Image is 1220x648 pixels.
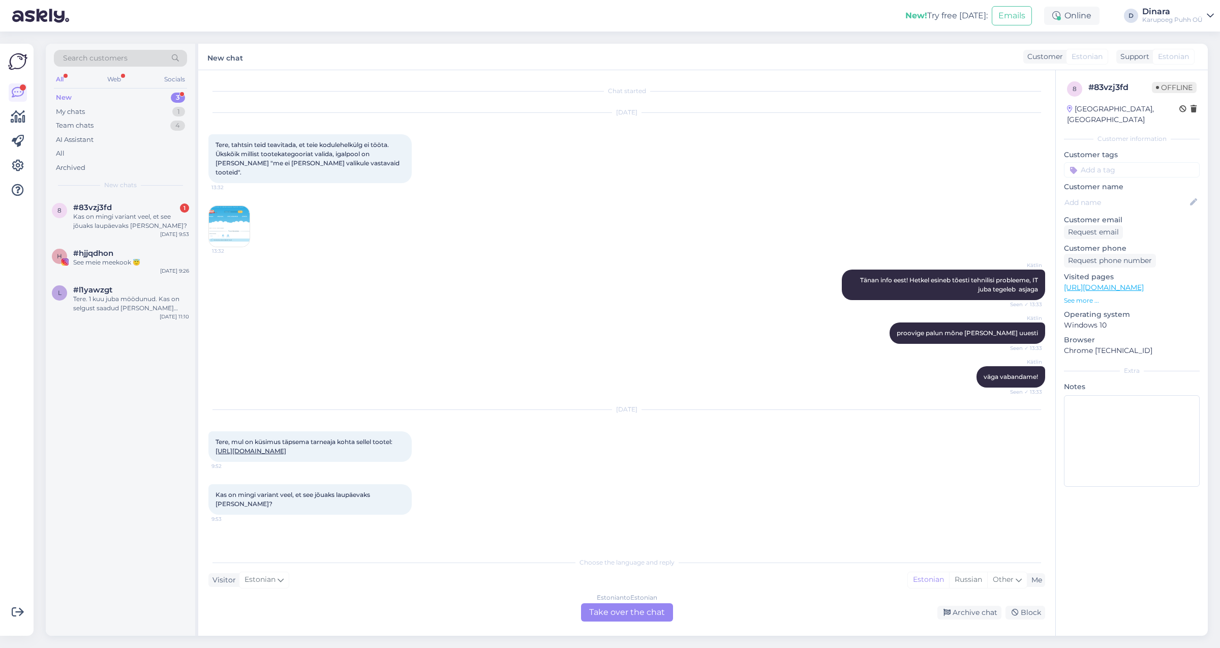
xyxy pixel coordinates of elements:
[1142,16,1203,24] div: Karupoeg Puhh OÜ
[1072,51,1103,62] span: Estonian
[908,572,949,587] div: Estonian
[1064,134,1200,143] div: Customer information
[245,574,276,585] span: Estonian
[1064,296,1200,305] p: See more ...
[105,73,123,86] div: Web
[897,329,1038,337] span: proovige palun mõne [PERSON_NAME] uuesti
[1064,366,1200,375] div: Extra
[54,73,66,86] div: All
[56,93,72,103] div: New
[73,285,112,294] span: #l1yawzgt
[73,258,189,267] div: See meie meekook 😇
[1044,7,1100,25] div: Online
[216,141,401,176] span: Tere, tahtsin teid teavitada, et teie kodulehelkülg ei tööta. Ükskõik millist tootekategooriat va...
[597,593,657,602] div: Estonian to Estonian
[1088,81,1152,94] div: # 83vzj3fd
[937,606,1001,620] div: Archive chat
[216,447,286,455] a: [URL][DOMAIN_NAME]
[1064,197,1188,208] input: Add name
[73,294,189,313] div: Tere. 1 kuu juba möödunud. Kas on selgust saadud [PERSON_NAME] epoodi uued monster high tooted li...
[1142,8,1214,24] a: DinaraKarupoeg Puhh OÜ
[1064,335,1200,345] p: Browser
[57,252,62,260] span: h
[905,10,988,22] div: Try free [DATE]:
[1064,162,1200,178] input: Add a tag
[208,86,1045,96] div: Chat started
[170,121,185,131] div: 4
[1064,272,1200,282] p: Visited pages
[160,313,189,320] div: [DATE] 11:10
[905,11,927,20] b: New!
[208,558,1045,567] div: Choose the language and reply
[1064,182,1200,192] p: Customer name
[160,267,189,275] div: [DATE] 9:26
[1064,254,1156,268] div: Request phone number
[1067,104,1179,125] div: [GEOGRAPHIC_DATA], [GEOGRAPHIC_DATA]
[1064,320,1200,331] p: Windows 10
[1064,381,1200,392] p: Notes
[208,575,236,585] div: Visitor
[8,52,27,71] img: Askly Logo
[73,249,113,258] span: #hjjqdhon
[1064,283,1144,292] a: [URL][DOMAIN_NAME]
[860,276,1040,293] span: Tänan info eest! Hetkel esineb tõesti tehnilisi probleeme, IT juba tegeleb asjaga
[1004,388,1042,396] span: Seen ✓ 13:33
[73,203,112,212] span: #83vzj3fd
[171,93,185,103] div: 3
[1004,261,1042,269] span: Kätlin
[162,73,187,86] div: Socials
[208,108,1045,117] div: [DATE]
[1064,225,1123,239] div: Request email
[1064,309,1200,320] p: Operating system
[56,107,85,117] div: My chats
[211,462,250,470] span: 9:52
[57,207,62,214] span: 8
[1116,51,1149,62] div: Support
[211,515,250,523] span: 9:53
[949,572,987,587] div: Russian
[1023,51,1063,62] div: Customer
[207,50,243,64] label: New chat
[216,491,372,508] span: Kas on mingi variant veel, et see jõuaks laupäevaks [PERSON_NAME]?
[216,438,392,455] span: Tere, mul on küsimus täpsema tarneaja kohta sellel tootel:
[1005,606,1045,620] div: Block
[1004,358,1042,366] span: Kätlin
[1027,575,1042,585] div: Me
[211,184,250,191] span: 13:32
[1064,150,1200,160] p: Customer tags
[993,575,1014,584] span: Other
[56,149,65,159] div: All
[172,107,185,117] div: 1
[208,405,1045,414] div: [DATE]
[1004,314,1042,322] span: Kätlin
[1158,51,1189,62] span: Estonian
[1004,344,1042,352] span: Seen ✓ 13:33
[581,603,673,622] div: Take over the chat
[56,135,94,145] div: AI Assistant
[1064,243,1200,254] p: Customer phone
[63,53,128,64] span: Search customers
[1064,345,1200,356] p: Chrome [TECHNICAL_ID]
[992,6,1032,25] button: Emails
[1142,8,1203,16] div: Dinara
[104,181,137,190] span: New chats
[1073,85,1077,93] span: 8
[58,289,62,297] span: l
[73,212,189,230] div: Kas on mingi variant veel, et see jõuaks laupäevaks [PERSON_NAME]?
[1152,82,1197,93] span: Offline
[209,206,250,247] img: Attachment
[212,247,250,255] span: 13:32
[180,203,189,213] div: 1
[160,230,189,238] div: [DATE] 9:53
[984,373,1038,380] span: väga vabandame!
[1004,301,1042,308] span: Seen ✓ 13:33
[1124,9,1138,23] div: D
[1064,215,1200,225] p: Customer email
[56,163,85,173] div: Archived
[56,121,94,131] div: Team chats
